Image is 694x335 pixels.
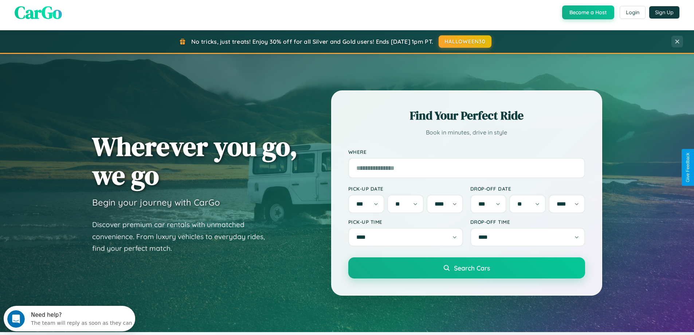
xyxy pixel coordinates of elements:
[685,153,690,182] div: Give Feedback
[92,219,274,254] p: Discover premium car rentals with unmatched convenience. From luxury vehicles to everyday rides, ...
[439,35,491,48] button: HALLOWEEN30
[348,219,463,225] label: Pick-up Time
[649,6,679,19] button: Sign Up
[191,38,433,45] span: No tricks, just treats! Enjoy 30% off for all Silver and Gold users! Ends [DATE] 1pm PT.
[348,149,585,155] label: Where
[470,186,585,192] label: Drop-off Date
[348,257,585,278] button: Search Cars
[7,310,25,328] iframe: Intercom live chat
[4,306,135,331] iframe: Intercom live chat discovery launcher
[92,197,220,208] h3: Begin your journey with CarGo
[92,132,298,190] h1: Wherever you go, we go
[454,264,490,272] span: Search Cars
[27,6,129,12] div: Need help?
[15,0,62,24] span: CarGo
[348,108,585,124] h2: Find Your Perfect Ride
[620,6,646,19] button: Login
[562,5,614,19] button: Become a Host
[3,3,136,23] div: Open Intercom Messenger
[470,219,585,225] label: Drop-off Time
[348,186,463,192] label: Pick-up Date
[27,12,129,20] div: The team will reply as soon as they can
[348,127,585,138] p: Book in minutes, drive in style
